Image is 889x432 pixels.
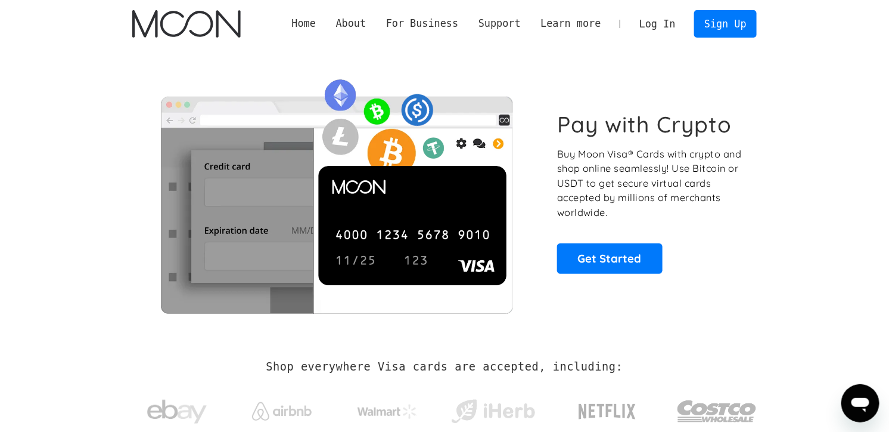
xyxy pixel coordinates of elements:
[478,16,521,31] div: Support
[132,71,540,313] img: Moon Cards let you spend your crypto anywhere Visa is accepted.
[238,390,327,427] a: Airbnb
[386,16,458,31] div: For Business
[343,393,432,425] a: Walmart
[557,111,732,138] h1: Pay with Crypto
[449,396,537,427] img: iHerb
[252,402,312,421] img: Airbnb
[540,16,601,31] div: Learn more
[629,11,685,37] a: Log In
[336,16,366,31] div: About
[531,16,611,31] div: Learn more
[132,10,240,38] img: Moon Logo
[326,16,376,31] div: About
[147,393,207,431] img: ebay
[557,147,744,220] p: Buy Moon Visa® Cards with crypto and shop online seamlessly! Use Bitcoin or USDT to get secure vi...
[282,16,326,31] a: Home
[694,10,756,37] a: Sign Up
[376,16,468,31] div: For Business
[132,10,240,38] a: home
[557,243,663,273] a: Get Started
[577,397,637,427] img: Netflix
[358,405,417,419] img: Walmart
[841,384,879,422] iframe: Button to launch messaging window
[468,16,530,31] div: Support
[266,360,623,374] h2: Shop everywhere Visa cards are accepted, including:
